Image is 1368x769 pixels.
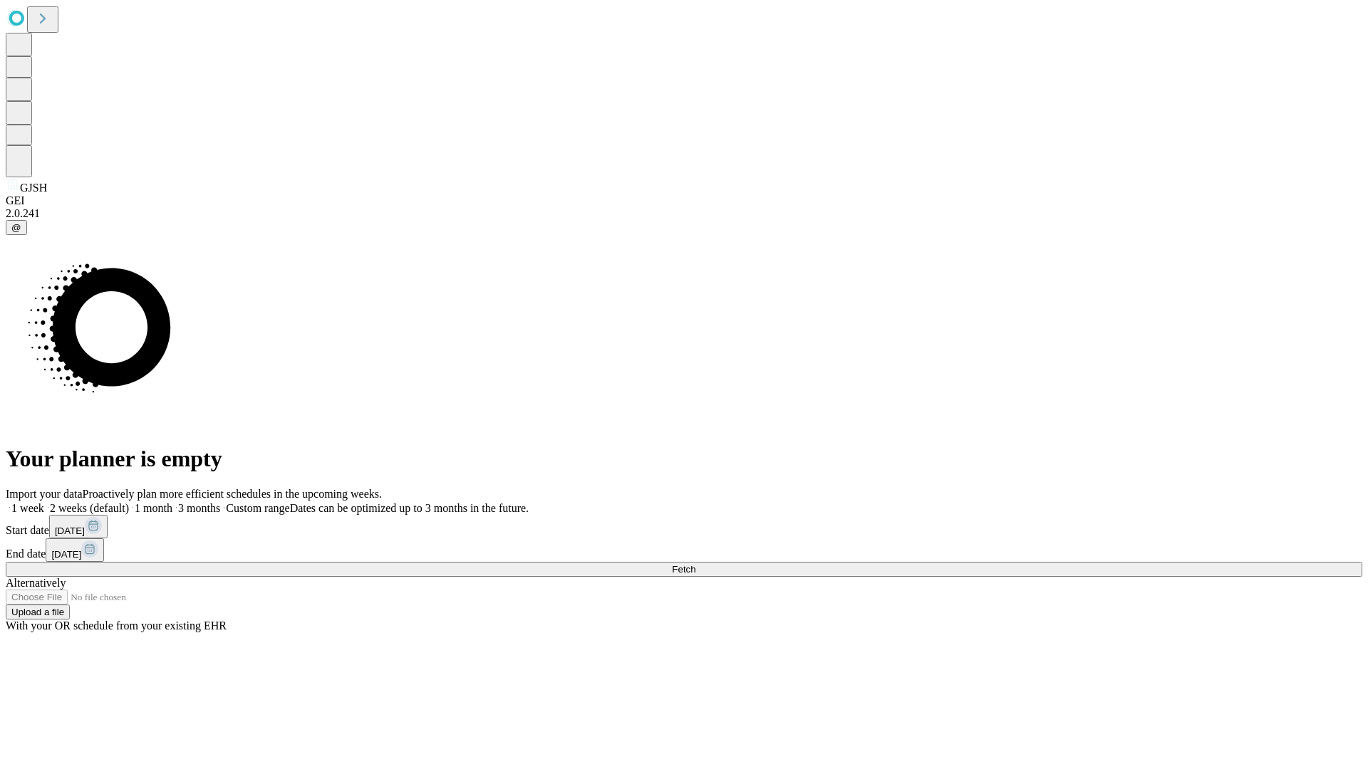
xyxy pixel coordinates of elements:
span: Fetch [672,564,695,575]
div: End date [6,538,1362,562]
span: [DATE] [55,525,85,536]
span: Import your data [6,488,83,500]
span: 2 weeks (default) [50,502,129,514]
span: 1 week [11,502,44,514]
span: Alternatively [6,577,66,589]
span: With your OR schedule from your existing EHR [6,619,227,632]
span: [DATE] [51,549,81,560]
button: Fetch [6,562,1362,577]
div: 2.0.241 [6,207,1362,220]
h1: Your planner is empty [6,446,1362,472]
span: 3 months [178,502,220,514]
span: GJSH [20,182,47,194]
span: Custom range [226,502,289,514]
span: Dates can be optimized up to 3 months in the future. [290,502,529,514]
button: [DATE] [49,515,108,538]
span: Proactively plan more efficient schedules in the upcoming weeks. [83,488,382,500]
button: [DATE] [46,538,104,562]
button: Upload a file [6,605,70,619]
div: GEI [6,194,1362,207]
div: Start date [6,515,1362,538]
span: 1 month [135,502,172,514]
button: @ [6,220,27,235]
span: @ [11,222,21,233]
